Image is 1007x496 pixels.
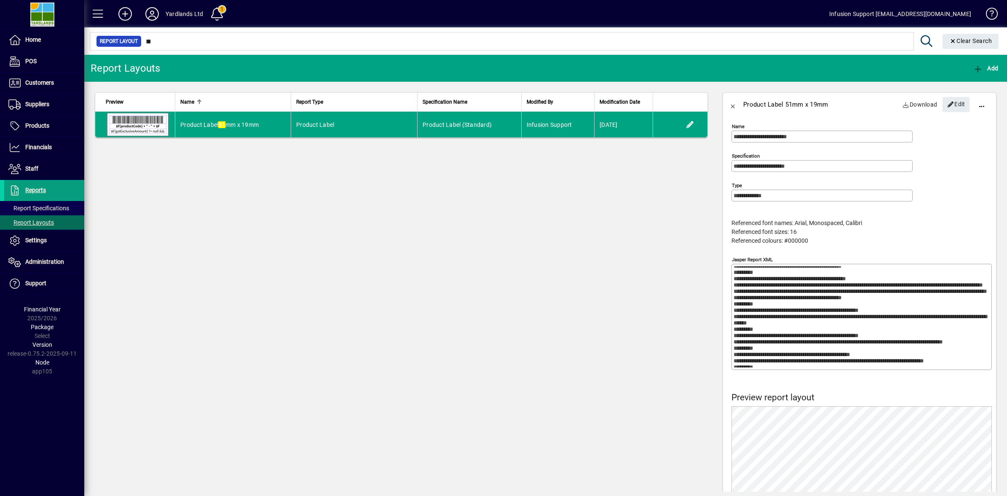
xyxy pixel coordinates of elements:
[166,7,203,21] div: Yardlands Ltd
[8,205,69,212] span: Report Specifications
[723,94,743,115] button: Back
[743,98,828,111] div: Product Label 51mm x 19mm
[31,324,54,330] span: Package
[4,252,84,273] a: Administration
[25,79,54,86] span: Customers
[91,62,161,75] div: Report Layouts
[899,97,941,112] a: Download
[25,36,41,43] span: Home
[25,165,38,172] span: Staff
[947,97,965,111] span: Edit
[732,153,760,159] mat-label: Specification
[423,97,467,107] span: Specification Name
[903,98,937,111] span: Download
[180,97,194,107] span: Name
[594,112,653,137] td: [DATE]
[4,94,84,115] a: Suppliers
[4,273,84,294] a: Support
[4,201,84,215] a: Report Specifications
[112,6,139,21] button: Add
[527,97,553,107] span: Modified By
[732,257,773,263] mat-label: Jasper Report XML
[423,97,516,107] div: Specification Name
[4,158,84,180] a: Staff
[4,29,84,51] a: Home
[731,228,797,235] span: Referenced font sizes: 16
[600,97,648,107] div: Modification Date
[100,37,138,46] span: Report Layout
[32,341,52,348] span: Version
[943,97,970,112] button: Edit
[4,72,84,94] a: Customers
[25,280,46,287] span: Support
[829,7,971,21] div: Infusion Support [EMAIL_ADDRESS][DOMAIN_NAME]
[732,182,742,188] mat-label: Type
[980,2,996,29] a: Knowledge Base
[972,94,992,115] button: More options
[106,97,123,107] span: Preview
[25,187,46,193] span: Reports
[973,65,998,72] span: Add
[683,118,697,131] button: Edit
[8,219,54,226] span: Report Layouts
[25,237,47,244] span: Settings
[180,121,259,128] span: Product Label mm x 19mm
[731,392,992,403] h4: Preview report layout
[296,97,412,107] div: Report Type
[731,237,808,244] span: Referenced colours: #000000
[25,258,64,265] span: Administration
[25,144,52,150] span: Financials
[24,306,61,313] span: Financial Year
[4,115,84,137] a: Products
[731,220,862,226] span: Referenced font names: Arial, Monospaced, Calibri
[949,38,992,44] span: Clear Search
[4,230,84,251] a: Settings
[527,121,572,128] span: Infusion Support
[25,122,49,129] span: Products
[296,121,334,128] span: Product Label
[139,6,166,21] button: Profile
[180,97,286,107] div: Name
[4,137,84,158] a: Financials
[732,123,745,129] mat-label: Name
[296,97,323,107] span: Report Type
[4,51,84,72] a: POS
[423,121,492,128] span: Product Label (Standard)
[4,215,84,230] a: Report Layouts
[25,58,37,64] span: POS
[218,121,225,128] em: 51
[943,34,999,49] button: Clear
[35,359,49,366] span: Node
[25,101,49,107] span: Suppliers
[971,61,1000,76] button: Add
[600,97,640,107] span: Modification Date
